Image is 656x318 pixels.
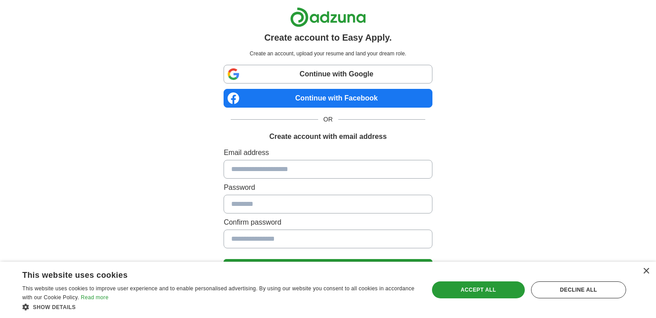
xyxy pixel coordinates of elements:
[22,302,417,311] div: Show details
[33,304,76,310] span: Show details
[318,115,338,124] span: OR
[643,268,649,275] div: Close
[224,65,432,84] a: Continue with Google
[225,50,430,58] p: Create an account, upload your resume and land your dream role.
[264,31,392,44] h1: Create account to Easy Apply.
[432,281,525,298] div: Accept all
[224,217,432,228] label: Confirm password
[22,285,415,301] span: This website uses cookies to improve user experience and to enable personalised advertising. By u...
[22,267,394,280] div: This website uses cookies
[269,131,386,142] h1: Create account with email address
[81,294,108,301] a: Read more, opens a new window
[531,281,626,298] div: Decline all
[224,259,432,278] button: Create Account
[224,182,432,193] label: Password
[290,7,366,27] img: Adzuna logo
[224,147,432,158] label: Email address
[224,89,432,108] a: Continue with Facebook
